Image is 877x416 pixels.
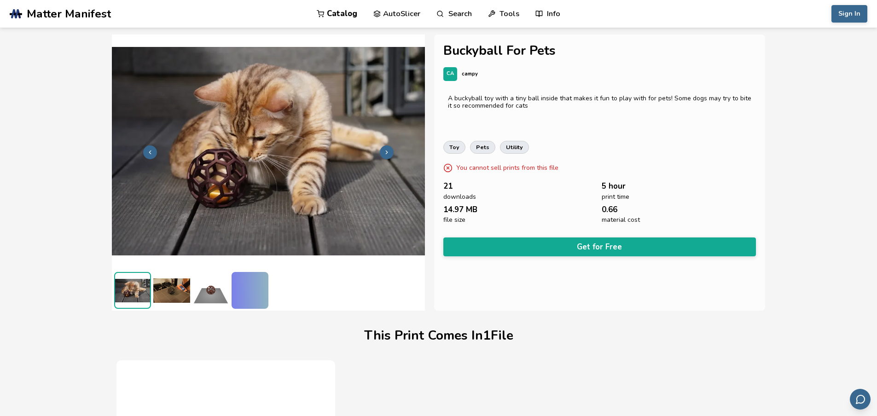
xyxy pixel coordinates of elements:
[192,272,229,309] img: Buckyball_Toy_PIP_Print_Bed_Preview
[831,5,867,23] button: Sign In
[448,95,752,110] div: A buckyball toy with a tiny ball inside that makes it fun to play with for pets! Some dogs may tr...
[27,7,111,20] span: Matter Manifest
[602,193,629,201] span: print time
[456,163,558,173] p: You cannot sell prints from this file
[602,182,626,191] span: 5 hour
[443,237,756,256] button: Get for Free
[443,141,465,154] a: toy
[364,329,513,343] h1: This Print Comes In 1 File
[500,141,529,154] a: utility
[602,216,640,224] span: material cost
[443,44,756,58] h1: Buckyball For Pets
[443,205,477,214] span: 14.97 MB
[447,71,454,77] span: CA
[443,182,453,191] span: 21
[443,216,465,224] span: file size
[850,389,871,410] button: Send feedback via email
[602,205,617,214] span: 0.66
[462,69,478,79] p: campy
[470,141,495,154] a: pets
[443,193,476,201] span: downloads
